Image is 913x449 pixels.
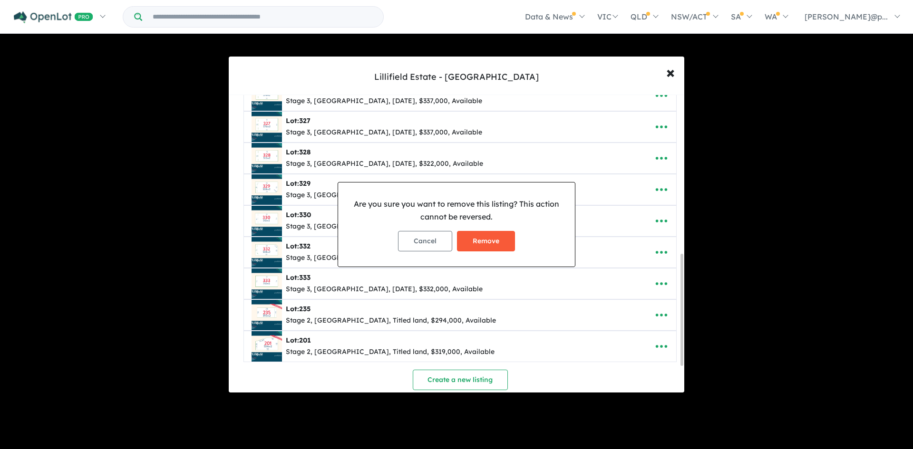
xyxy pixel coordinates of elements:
button: Cancel [398,231,452,251]
span: [PERSON_NAME]@p... [805,12,888,21]
input: Try estate name, suburb, builder or developer [144,7,381,27]
p: Are you sure you want to remove this listing? This action cannot be reversed. [346,198,567,223]
button: Remove [457,231,515,251]
img: Openlot PRO Logo White [14,11,93,23]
